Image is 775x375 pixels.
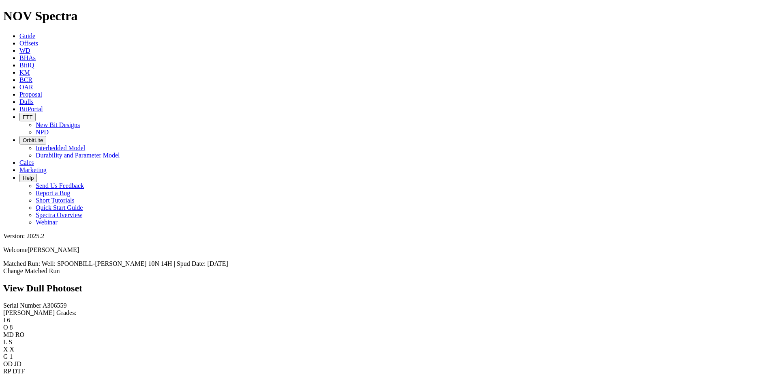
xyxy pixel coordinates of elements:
[36,152,120,159] a: Durability and Parameter Model
[3,9,772,24] h1: NOV Spectra
[3,324,8,331] label: O
[19,106,43,112] a: BitPortal
[19,136,46,144] button: OrbitLite
[3,246,772,254] p: Welcome
[23,114,32,120] span: FTT
[36,190,70,196] a: Report a Bug
[10,346,15,353] span: X
[3,283,772,294] h2: View Dull Photoset
[19,84,33,91] a: OAR
[19,113,36,121] button: FTT
[3,317,5,323] label: I
[10,353,13,360] span: 1
[14,360,21,367] span: JD
[36,204,83,211] a: Quick Start Guide
[7,317,10,323] span: 6
[19,98,34,105] a: Dulls
[36,197,75,204] a: Short Tutorials
[19,62,34,69] a: BitIQ
[19,174,37,182] button: Help
[3,346,8,353] label: X
[19,69,30,76] a: KM
[23,175,34,181] span: Help
[36,182,84,189] a: Send Us Feedback
[19,159,34,166] a: Calcs
[19,76,32,83] a: BCR
[42,260,228,267] span: Well: SPOONBILL-[PERSON_NAME] 10N 14H | Spud Date: [DATE]
[3,368,11,375] label: RP
[23,137,43,143] span: OrbitLite
[3,302,41,309] label: Serial Number
[43,302,67,309] span: A306559
[3,233,772,240] div: Version: 2025.2
[15,331,24,338] span: RO
[3,260,40,267] span: Matched Run:
[36,129,49,136] a: NPD
[19,166,47,173] a: Marketing
[36,211,82,218] a: Spectra Overview
[19,54,36,61] a: BHAs
[28,246,79,253] span: [PERSON_NAME]
[3,360,13,367] label: OD
[3,353,8,360] label: G
[36,219,58,226] a: Webinar
[9,338,12,345] span: S
[19,91,42,98] a: Proposal
[3,331,14,338] label: MD
[36,144,85,151] a: Interbedded Model
[3,309,772,317] div: [PERSON_NAME] Grades:
[19,32,35,39] a: Guide
[13,368,25,375] span: DTF
[3,338,7,345] label: L
[3,267,60,274] a: Change Matched Run
[19,47,30,54] a: WD
[36,121,80,128] a: New Bit Designs
[10,324,13,331] span: 8
[19,40,38,47] a: Offsets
